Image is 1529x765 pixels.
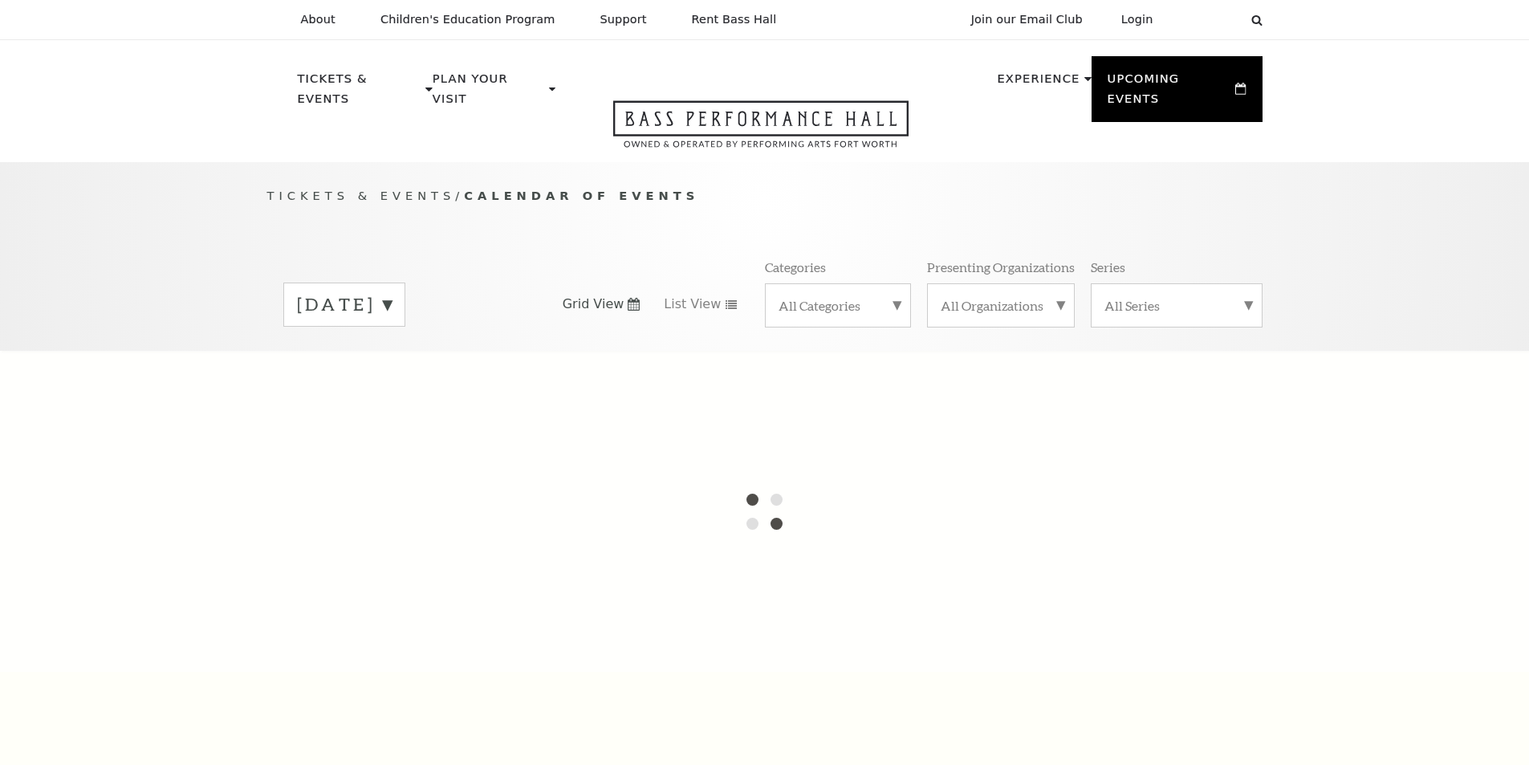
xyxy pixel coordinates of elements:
[765,258,826,275] p: Categories
[1108,69,1232,118] p: Upcoming Events
[298,69,422,118] p: Tickets & Events
[941,297,1061,314] label: All Organizations
[600,13,647,26] p: Support
[464,189,699,202] span: Calendar of Events
[927,258,1075,275] p: Presenting Organizations
[1179,12,1236,27] select: Select:
[267,189,456,202] span: Tickets & Events
[297,292,392,317] label: [DATE]
[1104,297,1249,314] label: All Series
[664,295,721,313] span: List View
[267,186,1263,206] p: /
[692,13,777,26] p: Rent Bass Hall
[997,69,1080,98] p: Experience
[563,295,624,313] span: Grid View
[301,13,335,26] p: About
[779,297,897,314] label: All Categories
[433,69,545,118] p: Plan Your Visit
[1091,258,1125,275] p: Series
[380,13,555,26] p: Children's Education Program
